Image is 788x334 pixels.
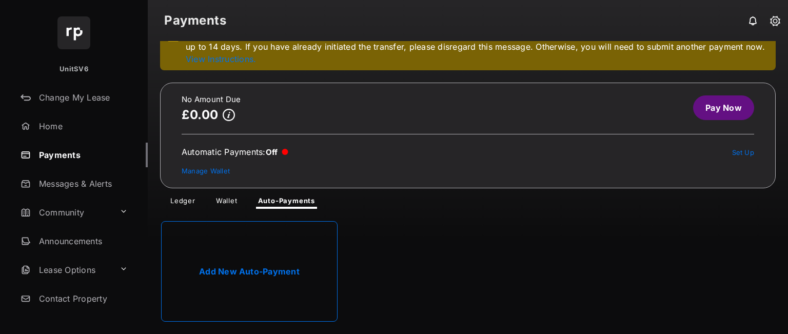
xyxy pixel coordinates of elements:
[16,171,148,196] a: Messages & Alerts
[162,197,204,209] a: Ledger
[16,258,115,282] a: Lease Options
[16,286,148,311] a: Contact Property
[182,167,230,175] a: Manage Wallet
[164,14,226,27] strong: Payments
[16,85,148,110] a: Change My Lease
[182,95,241,104] h2: No Amount Due
[16,143,148,167] a: Payments
[186,28,771,65] p: You have initiated a bank transfer payment in the amount of £1.00 on [DATE] , that must be finali...
[732,148,755,156] a: Set Up
[16,200,115,225] a: Community
[208,197,246,209] a: Wallet
[266,147,278,157] span: Off
[16,114,148,139] a: Home
[250,197,323,209] a: Auto-Payments
[182,147,288,157] div: Automatic Payments :
[16,229,148,253] a: Announcements
[186,54,256,64] a: View Instructions.
[57,16,90,49] img: svg+xml;base64,PHN2ZyB4bWxucz0iaHR0cDovL3d3dy53My5vcmcvMjAwMC9zdmciIHdpZHRoPSI2NCIgaGVpZ2h0PSI2NC...
[182,108,219,122] p: £0.00
[60,64,88,74] p: UnitSV6
[161,221,338,322] a: Add New Auto-Payment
